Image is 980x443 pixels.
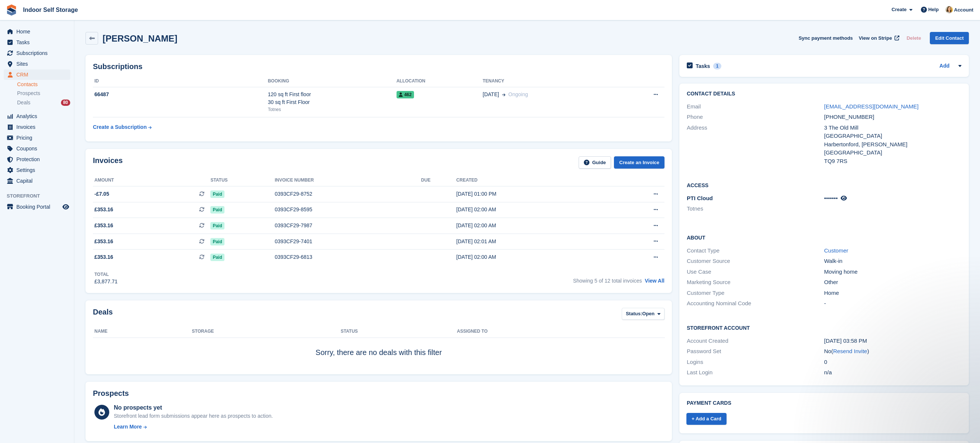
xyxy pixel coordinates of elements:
a: + Add a Card [686,413,727,425]
div: [GEOGRAPHIC_DATA] [824,132,962,140]
div: Contact Type [687,247,824,255]
div: Logins [687,358,824,367]
div: [DATE] 02:00 AM [456,253,606,261]
h2: Deals [93,308,113,322]
div: TQ9 7RS [824,157,962,166]
h2: About [687,234,961,241]
div: Totnes [268,106,397,113]
div: 0393CF29-7401 [275,238,421,245]
span: £353.16 [94,238,113,245]
th: Name [93,326,192,338]
a: Guide [579,156,611,169]
th: Invoice number [275,175,421,186]
a: Resend Invite [833,348,867,354]
a: menu [4,165,70,175]
span: Analytics [16,111,61,121]
a: Customer [824,247,848,254]
div: Customer Source [687,257,824,266]
div: Email [687,102,824,111]
a: menu [4,26,70,37]
div: [PHONE_NUMBER] [824,113,962,121]
th: Status [341,326,457,338]
a: menu [4,154,70,165]
div: Accounting Nominal Code [687,299,824,308]
div: Walk-in [824,257,962,266]
div: 0393CF29-7987 [275,222,421,229]
span: Protection [16,154,61,165]
div: Marketing Source [687,278,824,287]
a: Contacts [17,81,70,88]
div: Harbertonford, [PERSON_NAME] [824,140,962,149]
a: menu [4,48,70,58]
div: 120 sq ft First floor 30 sq ft First Floor [268,91,397,106]
h2: Payment cards [687,400,961,406]
img: Emma Higgins [945,6,953,13]
button: Sync payment methods [799,32,853,44]
span: Open [642,310,654,317]
div: 1 [713,63,722,69]
div: £3,877.71 [94,278,117,286]
span: Home [16,26,61,37]
span: Help [928,6,939,13]
a: Add [939,62,950,71]
span: Invoices [16,122,61,132]
span: £353.16 [94,222,113,229]
a: Create a Subscription [93,120,152,134]
div: Moving home [824,268,962,276]
span: Prospects [17,90,40,97]
a: Edit Contact [930,32,969,44]
span: Booking Portal [16,202,61,212]
button: Status: Open [622,308,664,320]
div: 66487 [93,91,268,98]
div: Account Created [687,337,824,345]
span: Paid [210,190,224,198]
h2: Invoices [93,156,123,169]
div: Password Set [687,347,824,356]
span: Subscriptions [16,48,61,58]
span: Capital [16,176,61,186]
th: Booking [268,75,397,87]
span: Paid [210,238,224,245]
span: Paid [210,254,224,261]
img: stora-icon-8386f47178a22dfd0bd8f6a31ec36ba5ce8667c1dd55bd0f319d3a0aa187defe.svg [6,4,17,16]
div: Address [687,124,824,166]
a: menu [4,111,70,121]
div: [DATE] 01:00 PM [456,190,606,198]
a: Learn More [114,423,273,431]
h2: Tasks [696,63,710,69]
a: menu [4,176,70,186]
span: Paid [210,222,224,229]
a: View All [645,278,664,284]
span: PTI Cloud [687,195,713,201]
span: Tasks [16,37,61,48]
div: 3 The Old Mill [824,124,962,132]
th: Assigned to [457,326,664,338]
h2: Storefront Account [687,324,961,331]
th: Storage [192,326,340,338]
div: [DATE] 02:00 AM [456,222,606,229]
div: 0393CF29-8595 [275,206,421,214]
span: Paid [210,206,224,214]
div: 0393CF29-8752 [275,190,421,198]
th: Status [210,175,275,186]
div: 0393CF29-6813 [275,253,421,261]
th: Due [421,175,456,186]
div: - [824,299,962,308]
th: Amount [93,175,210,186]
div: Customer Type [687,289,824,297]
div: No prospects yet [114,403,273,412]
div: Learn More [114,423,142,431]
a: menu [4,133,70,143]
h2: Access [687,181,961,189]
span: View on Stripe [859,35,892,42]
a: Prospects [17,89,70,97]
a: menu [4,37,70,48]
span: Ongoing [508,91,528,97]
span: Sites [16,59,61,69]
span: CRM [16,69,61,80]
div: Last Login [687,368,824,377]
span: [DATE] [483,91,499,98]
span: Create [892,6,906,13]
h2: Subscriptions [93,62,664,71]
div: Create a Subscription [93,123,147,131]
